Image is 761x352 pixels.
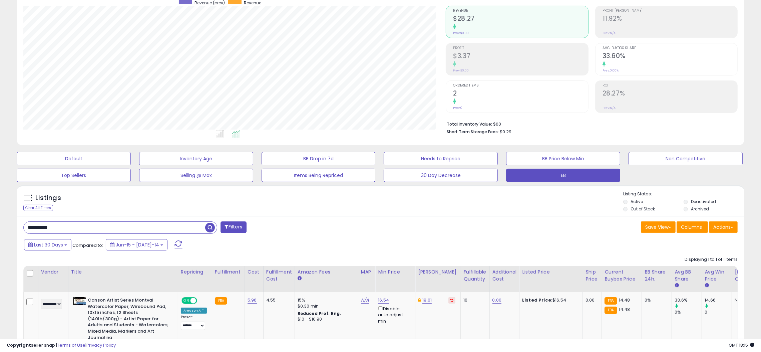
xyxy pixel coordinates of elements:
small: Prev: $0.00 [453,68,469,72]
span: Revenue [453,9,588,13]
small: Prev: N/A [603,106,616,110]
th: CSV column name: cust_attr_2_Vendor [38,266,68,292]
h5: Listings [35,193,61,203]
strong: Copyright [7,342,31,348]
button: EB [506,169,620,182]
b: Listed Price: [522,297,552,303]
div: [PERSON_NAME] [418,269,458,276]
h2: 2 [453,90,588,99]
h2: 33.60% [603,52,737,61]
a: N/A [361,297,369,304]
div: seller snap | | [7,342,116,349]
div: BB Share 24h. [645,269,669,283]
button: Items Being Repriced [262,169,376,182]
small: Prev: 0 [453,106,462,110]
div: Ship Price [586,269,599,283]
a: 19.01 [422,297,432,304]
div: 0.00 [586,297,597,303]
div: 14.66 [705,297,732,303]
span: $0.29 [500,129,511,135]
button: Jun-15 - [DATE]-14 [106,239,167,250]
div: Displaying 1 to 1 of 1 items [685,256,738,263]
div: 33.6% [675,297,702,303]
p: Listing States: [623,191,744,197]
button: Actions [709,221,738,233]
div: Avg BB Share [675,269,699,283]
b: Total Inventory Value: [447,121,492,127]
button: Non Competitive [629,152,743,165]
span: Columns [681,224,702,230]
small: Avg BB Share. [675,283,679,289]
div: 15% [298,297,353,303]
button: Inventory Age [139,152,253,165]
span: Compared to: [72,242,103,248]
h2: $28.27 [453,15,588,24]
div: MAP [361,269,372,276]
h2: 28.27% [603,90,737,99]
small: Amazon Fees. [298,276,302,282]
span: 14.48 [619,306,630,313]
div: Current Buybox Price [605,269,639,283]
span: Avg. Buybox Share [603,46,737,50]
div: Listed Price [522,269,580,276]
button: Needs to Reprice [384,152,498,165]
div: Disable auto adjust min [378,305,410,324]
small: Avg Win Price. [705,283,709,289]
div: Repricing [181,269,209,276]
div: Amazon Fees [298,269,355,276]
b: Short Term Storage Fees: [447,129,499,135]
a: Privacy Policy [86,342,116,348]
div: Preset: [181,315,207,330]
a: 5.96 [248,297,257,304]
span: Jun-15 - [DATE]-14 [116,241,159,248]
button: BB Price Below Min [506,152,620,165]
button: Columns [677,221,708,233]
div: 0 [705,309,732,315]
div: Additional Cost [492,269,517,283]
label: Deactivated [691,199,716,204]
b: Reduced Prof. Rng. [298,311,341,316]
button: Top Sellers [17,169,131,182]
button: Selling @ Max [139,169,253,182]
div: 0% [675,309,702,315]
div: Amazon AI * [181,308,207,314]
span: ON [182,298,191,304]
a: Terms of Use [57,342,85,348]
div: Title [71,269,175,276]
label: Active [631,199,643,204]
small: FBA [605,307,617,314]
div: $0.30 min [298,303,353,309]
div: Fulfillment Cost [266,269,292,283]
h2: 11.92% [603,15,737,24]
small: Prev: N/A [603,31,616,35]
small: FBA [605,297,617,305]
div: Fulfillment [215,269,242,276]
h2: $3.37 [453,52,588,61]
span: 2025-08-14 18:15 GMT [729,342,754,348]
div: 10 [463,297,484,303]
button: Last 30 Days [24,239,71,250]
span: ROI [603,84,737,87]
img: 51d2fbrV2cL._SL40_.jpg [73,297,86,305]
div: Vendor [41,269,65,276]
div: Avg Win Price [705,269,729,283]
li: $60 [447,120,733,128]
div: Cost [248,269,261,276]
span: 14.48 [619,297,630,303]
button: Save View [641,221,676,233]
small: FBA [215,297,227,305]
button: Filters [221,221,247,233]
span: OFF [196,298,207,304]
div: $16.54 [522,297,578,303]
small: Prev: 0.00% [603,68,619,72]
span: Last 30 Days [34,241,63,248]
label: Archived [691,206,709,212]
small: Prev: $0.00 [453,31,469,35]
div: Min Price [378,269,412,276]
div: Clear All Filters [23,205,53,211]
span: Profit [PERSON_NAME] [603,9,737,13]
button: 30 Day Decrease [384,169,498,182]
div: 4.55 [266,297,290,303]
button: Default [17,152,131,165]
div: $10 - $10.90 [298,317,353,322]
